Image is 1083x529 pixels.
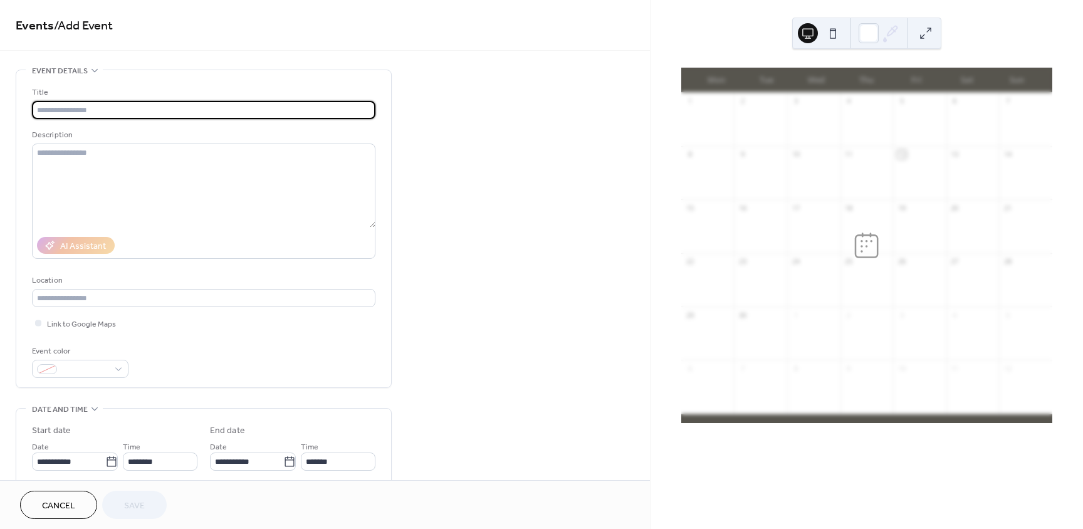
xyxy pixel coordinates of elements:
[1003,310,1012,320] div: 5
[892,68,942,93] div: Fri
[791,97,800,106] div: 3
[685,150,694,159] div: 8
[32,128,373,142] div: Description
[54,14,113,38] span: / Add Event
[685,97,694,106] div: 1
[738,97,747,106] div: 2
[897,150,906,159] div: 12
[897,257,906,266] div: 26
[791,364,800,373] div: 8
[950,364,960,373] div: 11
[950,257,960,266] div: 27
[738,203,747,212] div: 16
[791,150,800,159] div: 10
[685,257,694,266] div: 22
[685,310,694,320] div: 29
[47,318,116,331] span: Link to Google Maps
[32,65,88,78] span: Event details
[950,310,960,320] div: 4
[842,68,892,93] div: Thu
[844,364,854,373] div: 9
[691,68,741,93] div: Mon
[1003,364,1012,373] div: 12
[844,203,854,212] div: 18
[897,364,906,373] div: 10
[32,86,373,99] div: Title
[32,441,49,454] span: Date
[791,257,800,266] div: 24
[844,97,854,106] div: 4
[16,14,54,38] a: Events
[210,424,245,437] div: End date
[738,310,747,320] div: 30
[210,441,227,454] span: Date
[20,491,97,519] button: Cancel
[844,150,854,159] div: 11
[1003,203,1012,212] div: 21
[685,364,694,373] div: 6
[738,257,747,266] div: 23
[950,203,960,212] div: 20
[685,203,694,212] div: 15
[123,441,140,454] span: Time
[32,403,88,416] span: Date and time
[897,97,906,106] div: 5
[950,97,960,106] div: 6
[738,364,747,373] div: 7
[791,310,800,320] div: 1
[897,203,906,212] div: 19
[844,257,854,266] div: 25
[32,345,126,358] div: Event color
[738,150,747,159] div: 9
[992,68,1042,93] div: Sun
[1003,97,1012,106] div: 7
[844,310,854,320] div: 2
[942,68,992,93] div: Sat
[301,441,318,454] span: Time
[32,274,373,287] div: Location
[950,150,960,159] div: 13
[1003,257,1012,266] div: 28
[741,68,792,93] div: Tue
[897,310,906,320] div: 3
[791,203,800,212] div: 17
[792,68,842,93] div: Wed
[1003,150,1012,159] div: 14
[32,424,71,437] div: Start date
[42,500,75,513] span: Cancel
